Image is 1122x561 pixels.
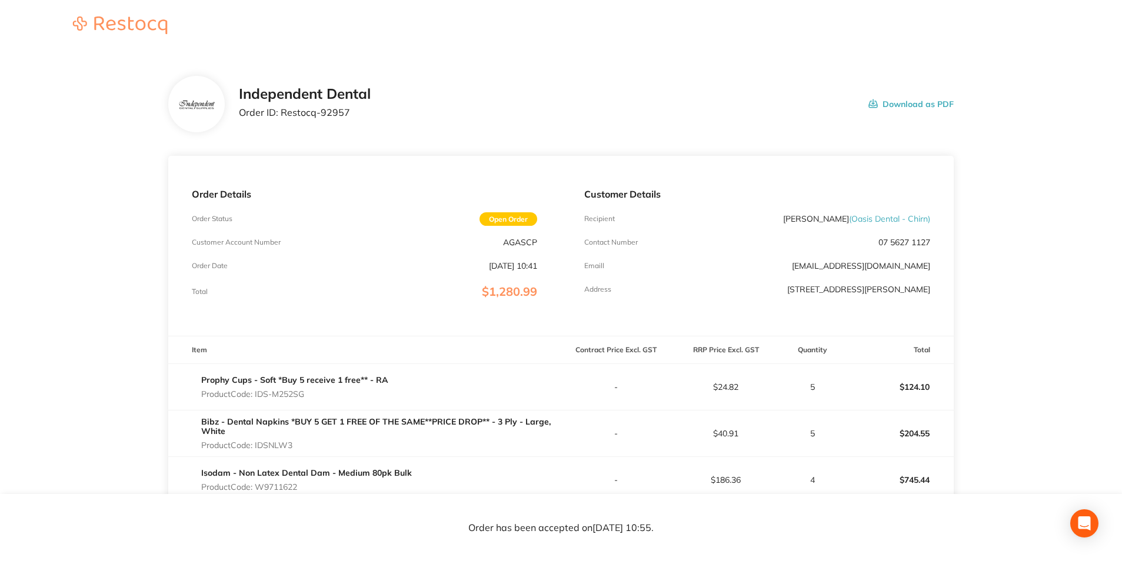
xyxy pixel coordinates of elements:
[201,482,412,492] p: Product Code: W9711622
[671,382,780,392] p: $24.82
[561,475,670,485] p: -
[482,284,537,299] span: $1,280.99
[468,522,654,533] p: Order has been accepted on [DATE] 10:55 .
[844,373,953,401] p: $124.10
[671,336,781,364] th: RRP Price Excl. GST
[792,261,930,271] a: [EMAIL_ADDRESS][DOMAIN_NAME]
[781,429,843,438] p: 5
[787,285,930,294] p: [STREET_ADDRESS][PERSON_NAME]
[584,215,615,223] p: Recipient
[503,238,537,247] p: AGASCP
[192,215,232,223] p: Order Status
[671,429,780,438] p: $40.91
[849,213,930,224] span: ( Oasis Dental - Chirn )
[1070,509,1098,537] div: Open Intercom Messenger
[671,475,780,485] p: $186.36
[168,336,561,364] th: Item
[239,86,371,102] h2: Independent Dental
[783,214,930,223] p: [PERSON_NAME]
[584,262,604,270] p: Emaill
[878,238,930,247] p: 07 5627 1127
[201,467,412,478] a: Isodam - Non Latex Dental Dam - Medium 80pk Bulk
[781,475,843,485] p: 4
[868,86,954,122] button: Download as PDF
[561,429,670,438] p: -
[201,389,388,399] p: Product Code: IDS-M252SG
[239,107,371,118] p: Order ID: Restocq- 92957
[177,99,215,111] img: bzV5Y2k1dA
[192,189,537,199] p: Order Details
[61,16,179,34] img: Restocq logo
[584,189,930,199] p: Customer Details
[584,238,638,246] p: Contact Number
[561,336,671,364] th: Contract Price Excl. GST
[61,16,179,36] a: Restocq logo
[201,440,561,450] p: Product Code: IDSNLW3
[844,419,953,448] p: $204.55
[201,416,551,436] a: Bibz - Dental Napkins *BUY 5 GET 1 FREE OF THE SAME**PRICE DROP** - 3 Ply - Large, White
[844,336,954,364] th: Total
[201,375,388,385] a: Prophy Cups - Soft *Buy 5 receive 1 free** - RA
[781,382,843,392] p: 5
[192,288,208,296] p: Total
[584,285,611,293] p: Address
[561,382,670,392] p: -
[489,261,537,271] p: [DATE] 10:41
[844,466,953,494] p: $745.44
[192,238,281,246] p: Customer Account Number
[192,262,228,270] p: Order Date
[480,212,537,226] span: Open Order
[781,336,844,364] th: Quantity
